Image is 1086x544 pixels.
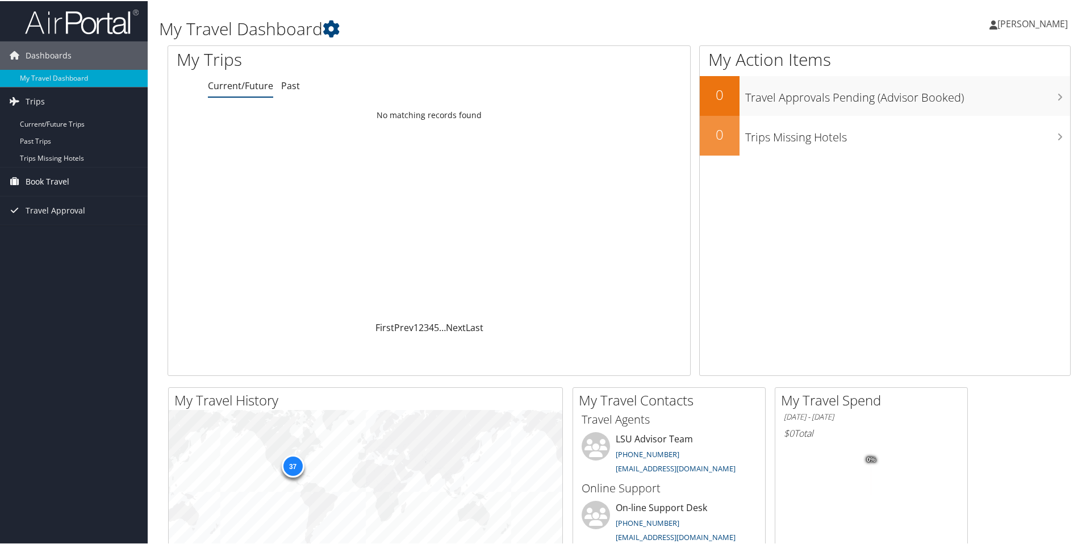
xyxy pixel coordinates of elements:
h2: 0 [700,84,740,103]
a: [PERSON_NAME] [989,6,1079,40]
a: [PHONE_NUMBER] [616,517,679,527]
a: Current/Future [208,78,273,91]
span: Travel Approval [26,195,85,224]
div: 37 [281,454,304,476]
a: First [375,320,394,333]
h1: My Trips [177,47,464,70]
li: LSU Advisor Team [576,431,762,478]
a: Last [466,320,483,333]
span: Dashboards [26,40,72,69]
span: Book Travel [26,166,69,195]
h2: My Travel Contacts [579,390,765,409]
a: Past [281,78,300,91]
h3: Travel Agents [582,411,757,426]
h3: Trips Missing Hotels [745,123,1070,144]
a: [EMAIL_ADDRESS][DOMAIN_NAME] [616,531,736,541]
a: [PHONE_NUMBER] [616,448,679,458]
h6: Total [784,426,959,438]
h1: My Action Items [700,47,1070,70]
a: 0Travel Approvals Pending (Advisor Booked) [700,75,1070,115]
a: 3 [424,320,429,333]
h2: 0 [700,124,740,143]
span: … [439,320,446,333]
h3: Online Support [582,479,757,495]
span: Trips [26,86,45,115]
a: Prev [394,320,413,333]
h1: My Travel Dashboard [159,16,772,40]
a: 2 [419,320,424,333]
td: No matching records found [168,104,690,124]
tspan: 0% [867,455,876,462]
h6: [DATE] - [DATE] [784,411,959,421]
h2: My Travel History [174,390,562,409]
a: Next [446,320,466,333]
h3: Travel Approvals Pending (Advisor Booked) [745,83,1070,104]
a: 0Trips Missing Hotels [700,115,1070,154]
span: [PERSON_NAME] [997,16,1068,29]
a: 5 [434,320,439,333]
a: [EMAIL_ADDRESS][DOMAIN_NAME] [616,462,736,472]
h2: My Travel Spend [781,390,967,409]
span: $0 [784,426,794,438]
a: 1 [413,320,419,333]
img: airportal-logo.png [25,7,139,34]
a: 4 [429,320,434,333]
